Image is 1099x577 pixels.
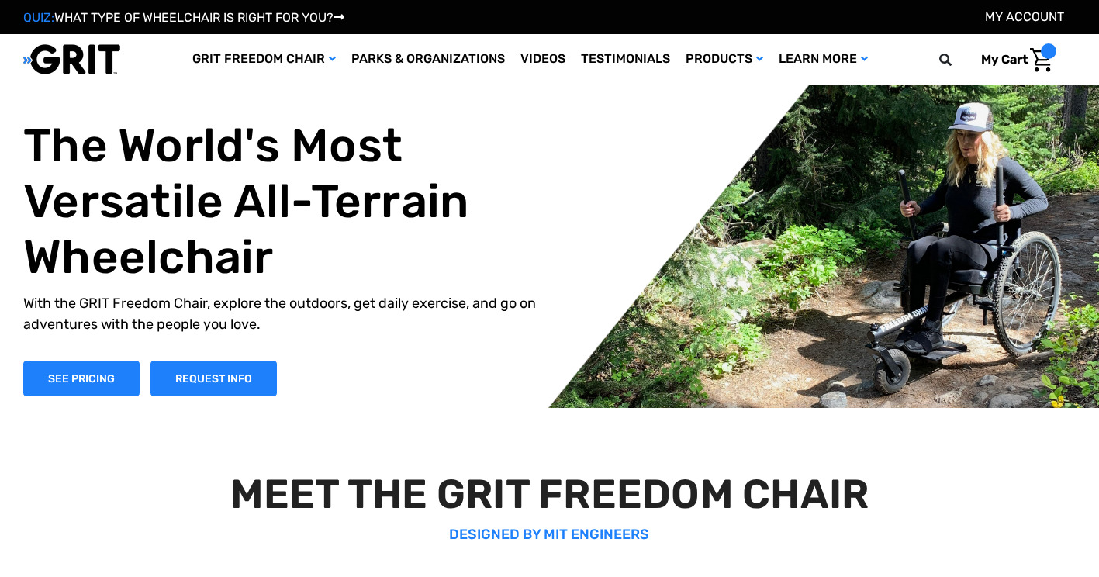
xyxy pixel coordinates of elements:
[27,470,1071,518] h2: MEET THE GRIT FREEDOM CHAIR
[771,34,876,85] a: Learn More
[981,52,1028,67] span: My Cart
[985,9,1064,24] a: Account
[969,43,1056,76] a: Cart with 0 items
[23,10,54,25] span: QUIZ:
[23,117,562,285] h1: The World's Most Versatile All-Terrain Wheelchair
[23,361,140,396] a: Shop Now
[185,34,344,85] a: GRIT Freedom Chair
[23,43,120,75] img: GRIT All-Terrain Wheelchair and Mobility Equipment
[344,34,513,85] a: Parks & Organizations
[23,292,562,334] p: With the GRIT Freedom Chair, explore the outdoors, get daily exercise, and go on adventures with ...
[27,524,1071,545] p: DESIGNED BY MIT ENGINEERS
[1030,48,1052,72] img: Cart
[678,34,771,85] a: Products
[513,34,573,85] a: Videos
[23,10,344,25] a: QUIZ:WHAT TYPE OF WHEELCHAIR IS RIGHT FOR YOU?
[573,34,678,85] a: Testimonials
[946,43,969,76] input: Search
[150,361,277,396] a: Slide number 1, Request Information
